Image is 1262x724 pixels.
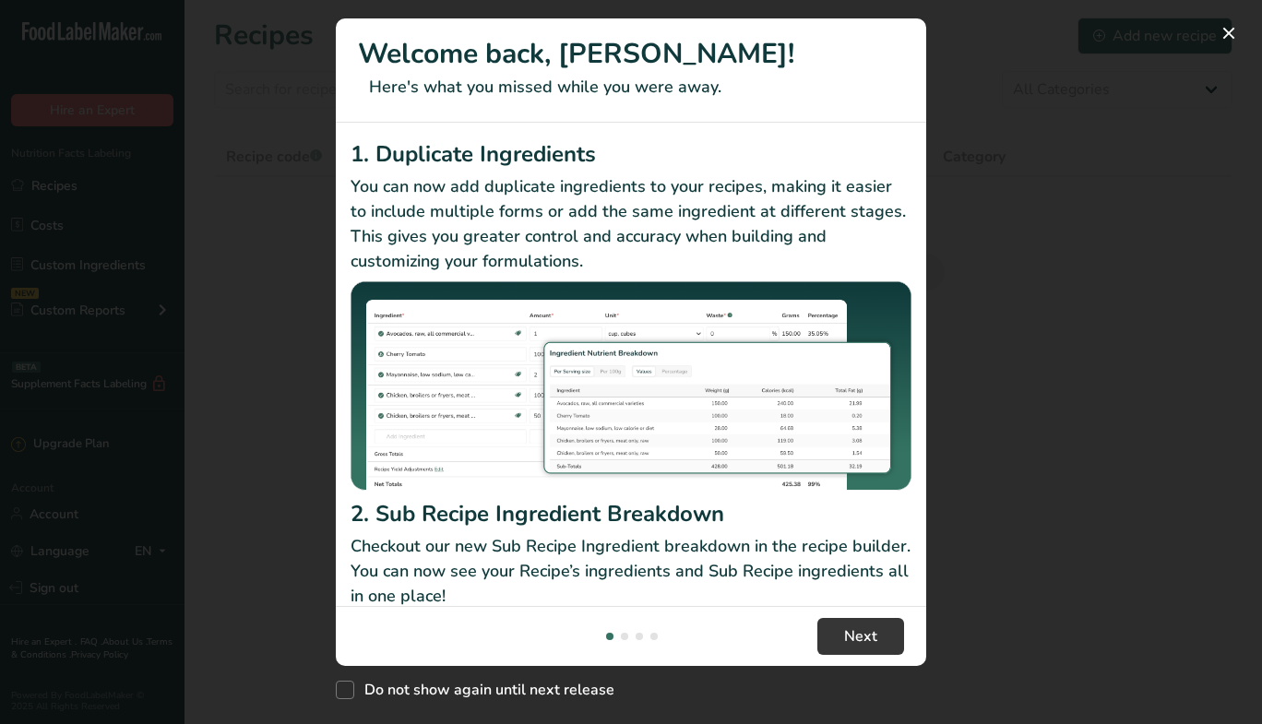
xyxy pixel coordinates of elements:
[844,625,877,647] span: Next
[351,174,911,274] p: You can now add duplicate ingredients to your recipes, making it easier to include multiple forms...
[817,618,904,655] button: Next
[351,281,911,491] img: Duplicate Ingredients
[351,497,911,530] h2: 2. Sub Recipe Ingredient Breakdown
[351,137,911,171] h2: 1. Duplicate Ingredients
[354,681,614,699] span: Do not show again until next release
[351,534,911,609] p: Checkout our new Sub Recipe Ingredient breakdown in the recipe builder. You can now see your Reci...
[358,75,904,100] p: Here's what you missed while you were away.
[358,33,904,75] h1: Welcome back, [PERSON_NAME]!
